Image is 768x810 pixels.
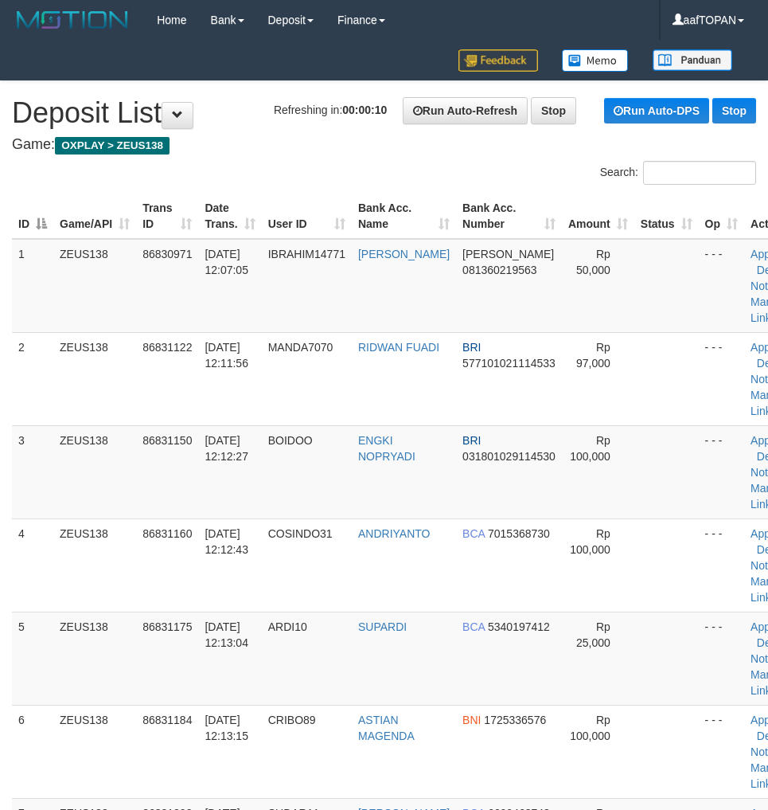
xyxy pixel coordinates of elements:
a: [PERSON_NAME] [358,248,450,260]
span: [DATE] 12:12:43 [205,527,248,556]
th: Date Trans.: activate to sort column ascending [198,194,261,239]
span: Rp 97,000 [576,341,610,370]
span: 86831184 [142,714,192,726]
span: 86831122 [142,341,192,354]
span: 86830971 [142,248,192,260]
td: ZEUS138 [53,239,136,333]
td: - - - [699,425,744,518]
a: RIDWAN FUADI [358,341,439,354]
span: BOIDOO [268,434,313,447]
span: Copy 7015368730 to clipboard [488,527,550,540]
span: BRI [462,341,481,354]
strong: 00:00:10 [342,104,387,116]
span: Copy 5340197412 to clipboard [488,620,550,633]
span: Copy 081360219563 to clipboard [462,264,536,276]
td: - - - [699,518,744,612]
span: BCA [462,620,485,633]
a: Stop [712,98,756,123]
th: Bank Acc. Name: activate to sort column ascending [352,194,456,239]
span: Refreshing in: [274,104,387,116]
td: ZEUS138 [53,518,136,612]
span: [PERSON_NAME] [462,248,554,260]
span: Rp 100,000 [570,434,610,463]
td: 4 [12,518,53,612]
td: - - - [699,612,744,705]
td: - - - [699,239,744,333]
th: Op: activate to sort column ascending [699,194,744,239]
td: - - - [699,332,744,425]
span: Copy 1725336576 to clipboard [484,714,546,726]
td: 5 [12,612,53,705]
span: [DATE] 12:13:15 [205,714,248,742]
td: ZEUS138 [53,612,136,705]
h4: Game: [12,137,756,153]
td: 3 [12,425,53,518]
span: 86831160 [142,527,192,540]
input: Search: [643,161,756,185]
h1: Deposit List [12,97,756,129]
span: [DATE] 12:12:27 [205,434,248,463]
img: panduan.png [653,49,732,71]
th: User ID: activate to sort column ascending [262,194,352,239]
td: ZEUS138 [53,705,136,798]
a: ANDRIYANTO [358,527,431,540]
span: 86831150 [142,434,192,447]
span: Copy 031801029114530 to clipboard [462,450,556,463]
td: ZEUS138 [53,425,136,518]
span: ARDI10 [268,620,307,633]
span: BNI [462,714,481,726]
td: 2 [12,332,53,425]
a: ENGKI NOPRYADI [358,434,415,463]
span: OXPLAY > ZEUS138 [55,137,170,155]
img: MOTION_logo.png [12,8,133,32]
th: Amount: activate to sort column ascending [562,194,634,239]
span: MANDA7070 [268,341,333,354]
a: ASTIAN MAGENDA [358,714,415,742]
span: Rp 25,000 [576,620,610,649]
th: Game/API: activate to sort column ascending [53,194,136,239]
span: COSINDO31 [268,527,333,540]
td: ZEUS138 [53,332,136,425]
th: Trans ID: activate to sort column ascending [136,194,198,239]
span: [DATE] 12:13:04 [205,620,248,649]
span: BRI [462,434,481,447]
img: Button%20Memo.svg [562,49,629,72]
th: ID: activate to sort column descending [12,194,53,239]
span: Copy 577101021114533 to clipboard [462,357,556,370]
img: Feedback.jpg [458,49,538,72]
span: CRIBO89 [268,714,316,726]
span: 86831175 [142,620,192,633]
span: BCA [462,527,485,540]
span: [DATE] 12:07:05 [205,248,248,276]
td: 6 [12,705,53,798]
span: IBRAHIM14771 [268,248,345,260]
td: - - - [699,705,744,798]
th: Status: activate to sort column ascending [634,194,699,239]
a: Run Auto-DPS [604,98,709,123]
a: Stop [531,97,576,124]
span: Rp 50,000 [576,248,610,276]
a: SUPARDI [358,620,407,633]
span: [DATE] 12:11:56 [205,341,248,370]
span: Rp 100,000 [570,714,610,742]
th: Bank Acc. Number: activate to sort column ascending [456,194,562,239]
span: Rp 100,000 [570,527,610,556]
label: Search: [600,161,756,185]
a: Run Auto-Refresh [403,97,528,124]
td: 1 [12,239,53,333]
